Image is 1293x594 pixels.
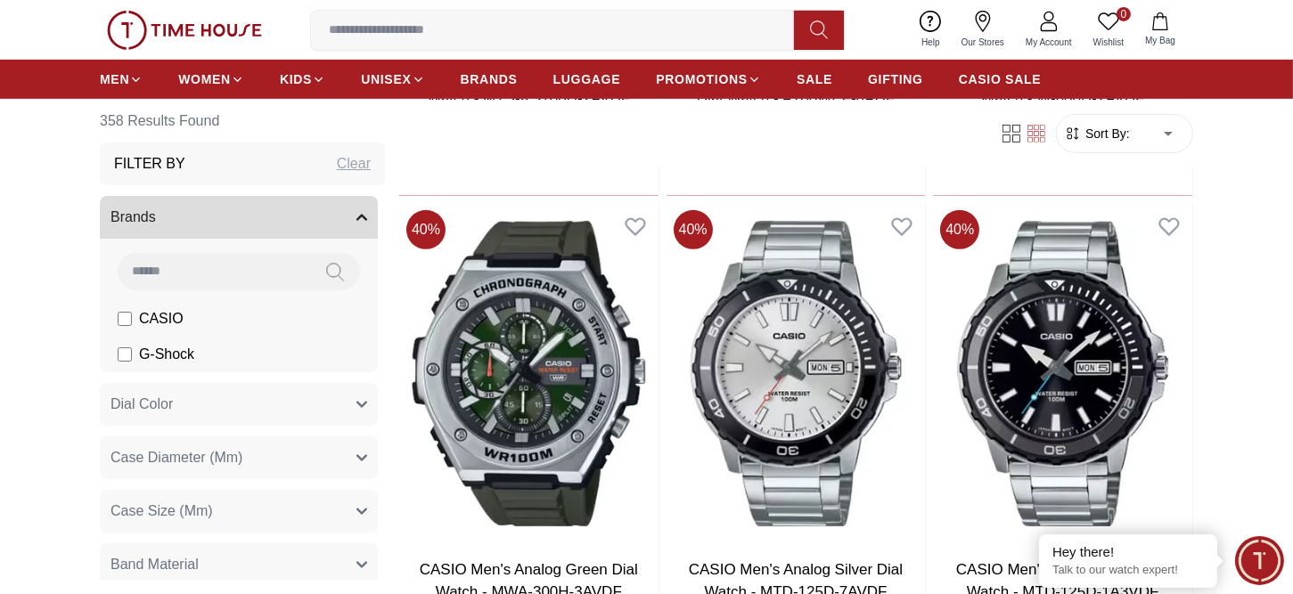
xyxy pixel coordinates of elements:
[100,383,378,426] button: Dial Color
[553,63,621,95] a: LUGGAGE
[1083,7,1134,53] a: 0Wishlist
[1052,543,1204,561] div: Hey there!
[959,70,1042,88] span: CASIO SALE
[118,347,132,362] input: G-Shock
[406,210,446,249] span: 40 %
[118,312,132,326] input: CASIO
[100,100,385,142] h6: 358 Results Found
[100,490,378,533] button: Case Size (Mm)
[959,63,1042,95] a: CASIO SALE
[868,63,923,95] a: GIFTING
[361,63,424,95] a: UNISEX
[114,153,185,175] h3: Filter By
[100,543,378,586] button: Band Material
[797,70,832,88] span: SALE
[337,153,371,175] div: Clear
[1117,7,1131,21] span: 0
[110,500,213,522] span: Case Size (Mm)
[1082,125,1130,142] span: Sort By:
[280,70,312,88] span: KIDS
[461,70,518,88] span: BRANDS
[110,394,173,415] span: Dial Color
[1134,9,1186,51] button: My Bag
[656,70,748,88] span: PROMOTIONS
[797,63,832,95] a: SALE
[553,70,621,88] span: LUGGAGE
[656,63,761,95] a: PROMOTIONS
[100,63,143,95] a: MEN
[139,344,194,365] span: G-Shock
[110,554,199,575] span: Band Material
[674,210,713,249] span: 40 %
[933,203,1192,544] img: CASIO Men's Analog Black Dial Watch - MTD-125D-1A3VDF
[110,447,242,468] span: Case Diameter (Mm)
[868,70,923,88] span: GIFTING
[100,436,378,479] button: Case Diameter (Mm)
[399,203,659,544] img: CASIO Men's Analog Green Dial Watch - MWA-300H-3AVDF
[667,203,926,544] img: CASIO Men's Analog Silver Dial Watch - MTD-125D-7AVDF
[107,11,262,50] img: ...
[1086,36,1131,49] span: Wishlist
[110,207,156,228] span: Brands
[940,210,979,249] span: 40 %
[280,63,325,95] a: KIDS
[178,63,244,95] a: WOMEN
[914,36,947,49] span: Help
[954,36,1011,49] span: Our Stores
[361,70,411,88] span: UNISEX
[1235,536,1284,585] div: Chat Widget
[178,70,231,88] span: WOMEN
[951,7,1015,53] a: Our Stores
[100,196,378,239] button: Brands
[1019,36,1079,49] span: My Account
[1138,34,1183,47] span: My Bag
[911,7,951,53] a: Help
[1064,125,1130,142] button: Sort By:
[1052,563,1204,578] p: Talk to our watch expert!
[139,308,184,330] span: CASIO
[461,63,518,95] a: BRANDS
[100,70,129,88] span: MEN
